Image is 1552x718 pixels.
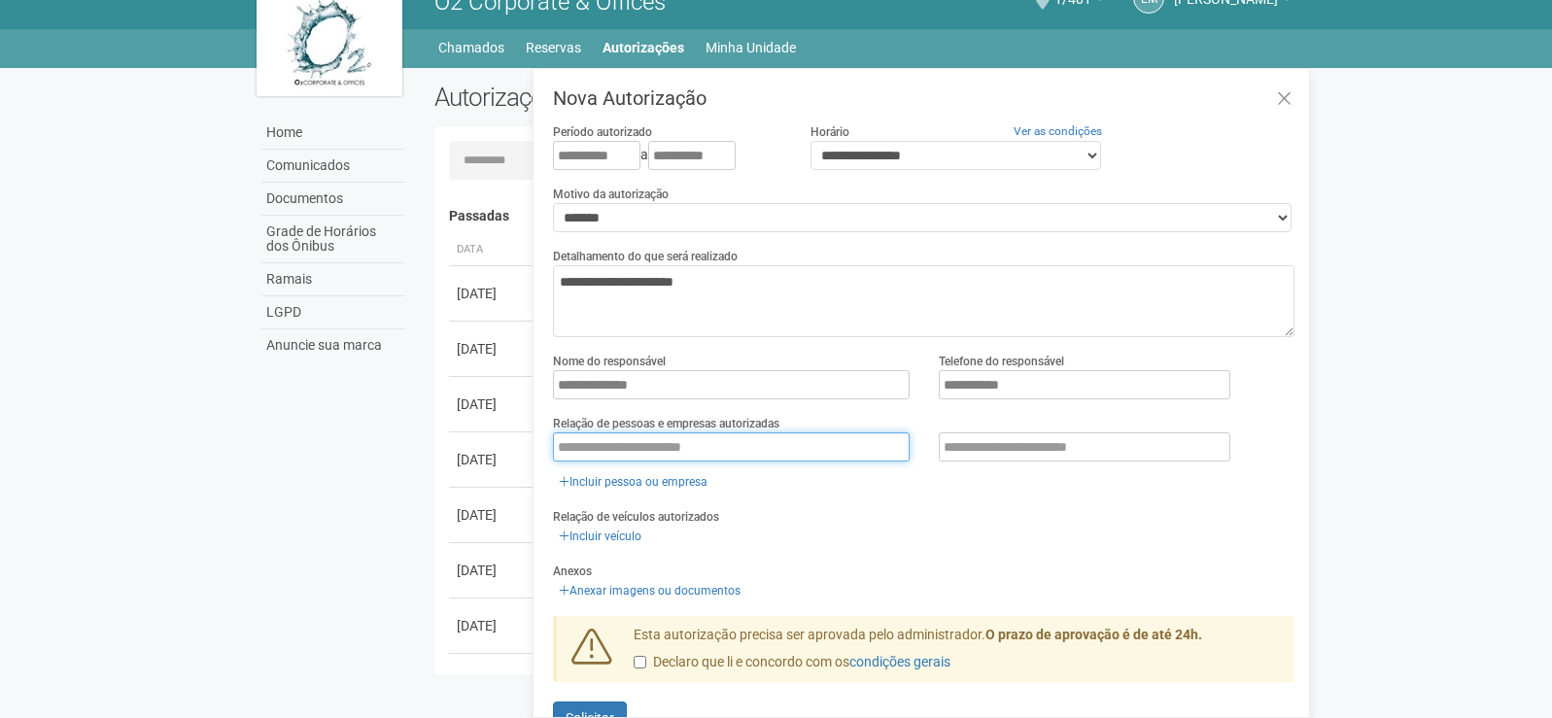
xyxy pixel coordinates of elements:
label: Período autorizado [553,123,652,141]
a: Comunicados [261,150,405,183]
input: Declaro que li e concordo com oscondições gerais [634,656,646,668]
label: Telefone do responsável [939,353,1064,370]
a: Grade de Horários dos Ônibus [261,216,405,263]
a: Anexar imagens ou documentos [553,580,746,601]
strong: O prazo de aprovação é de até 24h. [985,627,1202,642]
a: Home [261,117,405,150]
div: [DATE] [457,616,529,635]
label: Horário [810,123,849,141]
a: condições gerais [849,654,950,669]
a: Minha Unidade [706,34,796,61]
label: Nome do responsável [553,353,666,370]
a: Autorizações [603,34,684,61]
div: [DATE] [457,284,529,303]
div: [DATE] [457,505,529,525]
div: [DATE] [457,450,529,469]
label: Detalhamento do que será realizado [553,248,738,265]
a: LGPD [261,296,405,329]
label: Relação de pessoas e empresas autorizadas [553,415,779,432]
a: Ramais [261,263,405,296]
a: Anuncie sua marca [261,329,405,361]
h3: Nova Autorização [553,88,1294,108]
a: Documentos [261,183,405,216]
th: Data [449,234,536,266]
h4: Passadas [449,209,1282,223]
label: Declaro que li e concordo com os [634,653,950,672]
h2: Autorizações [434,83,850,112]
a: Chamados [438,34,504,61]
div: [DATE] [457,561,529,580]
label: Relação de veículos autorizados [553,508,719,526]
div: a [553,141,780,170]
div: [DATE] [457,339,529,359]
label: Motivo da autorização [553,186,669,203]
label: Anexos [553,563,592,580]
a: Incluir veículo [553,526,647,547]
div: [DATE] [457,394,529,414]
a: Ver as condições [1014,124,1102,138]
a: Reservas [526,34,581,61]
div: Esta autorização precisa ser aprovada pelo administrador. [619,626,1295,682]
a: Incluir pessoa ou empresa [553,471,713,493]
